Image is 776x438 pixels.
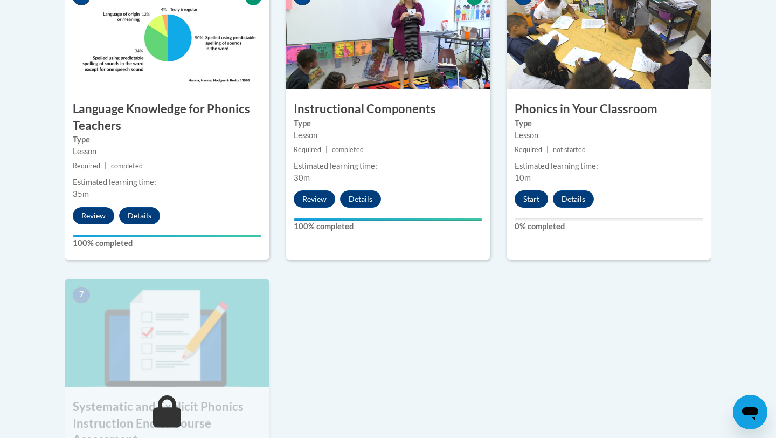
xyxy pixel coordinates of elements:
div: Lesson [294,129,482,141]
span: 30m [294,173,310,182]
label: Type [294,118,482,129]
button: Review [294,190,335,208]
span: 10m [515,173,531,182]
button: Details [340,190,381,208]
span: Required [73,162,100,170]
img: Course Image [65,279,269,387]
button: Details [553,190,594,208]
span: Required [515,146,542,154]
span: not started [553,146,586,154]
span: | [105,162,107,170]
h3: Language Knowledge for Phonics Teachers [65,101,269,134]
label: Type [515,118,703,129]
span: | [325,146,328,154]
span: completed [332,146,364,154]
span: completed [111,162,143,170]
div: Estimated learning time: [294,160,482,172]
div: Estimated learning time: [515,160,703,172]
label: 100% completed [73,237,261,249]
button: Start [515,190,548,208]
h3: Phonics in Your Classroom [507,101,711,118]
div: Estimated learning time: [73,176,261,188]
label: 0% completed [515,221,703,232]
div: Your progress [294,218,482,221]
span: Required [294,146,321,154]
div: Your progress [73,235,261,237]
div: Lesson [515,129,703,141]
label: 100% completed [294,221,482,232]
span: | [546,146,549,154]
button: Details [119,207,160,224]
div: Lesson [73,146,261,158]
span: 7 [73,287,90,303]
iframe: Button to launch messaging window [733,395,767,429]
button: Review [73,207,114,224]
span: 35m [73,189,89,199]
label: Type [73,134,261,146]
h3: Instructional Components [286,101,490,118]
